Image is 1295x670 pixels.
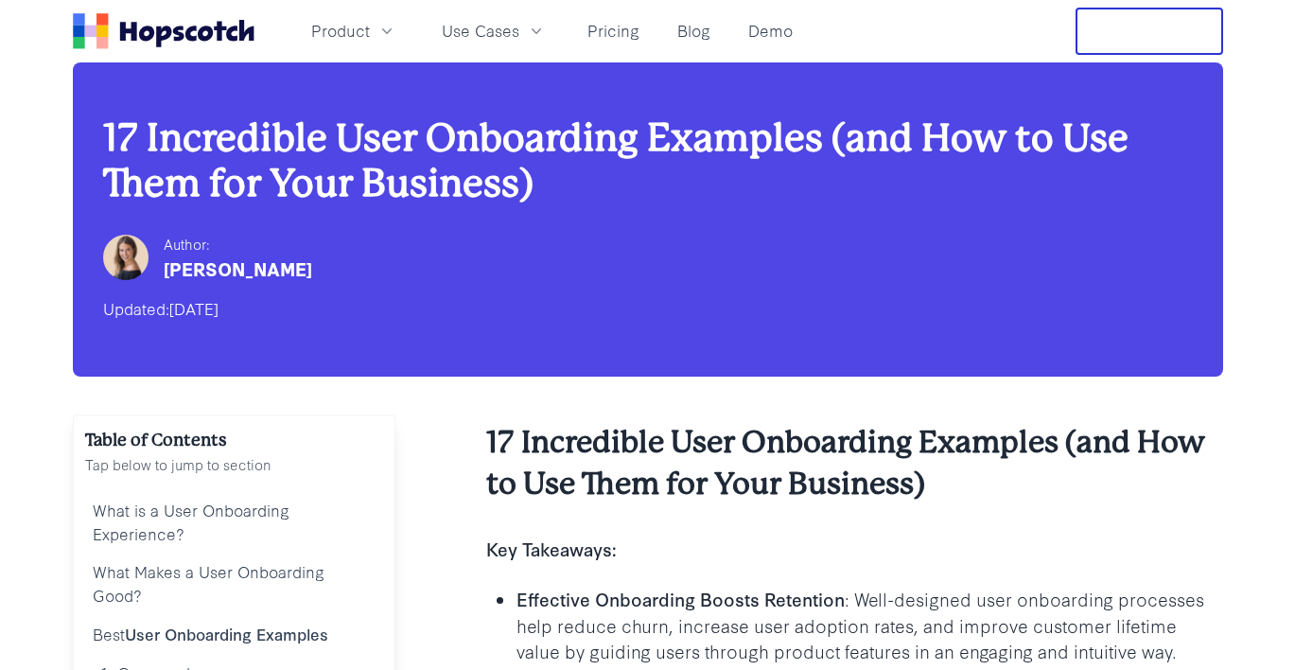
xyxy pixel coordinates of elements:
[311,19,370,43] span: Product
[103,115,1193,206] h1: 17 Incredible User Onboarding Examples (and How to Use Them for Your Business)
[169,297,219,319] time: [DATE]
[103,235,149,280] img: Hailey Friedman
[741,15,800,46] a: Demo
[85,491,383,554] a: What is a User Onboarding Experience?
[85,427,383,453] h2: Table of Contents
[516,586,845,611] b: Effective Onboarding Boosts Retention
[85,553,383,615] a: What Makes a User Onboarding Good?
[73,13,254,49] a: Home
[85,453,383,476] p: Tap below to jump to section
[516,586,1223,665] p: : Well-designed user onboarding processes help reduce churn, increase user adoption rates, and im...
[125,623,328,644] b: User Onboarding Examples
[580,15,647,46] a: Pricing
[300,15,408,46] button: Product
[85,615,383,654] a: BestUser Onboarding Examples
[670,15,718,46] a: Blog
[430,15,557,46] button: Use Cases
[164,233,312,256] div: Author:
[103,293,1193,324] div: Updated:
[442,19,519,43] span: Use Cases
[486,536,617,561] b: Key Takeaways:
[1076,8,1223,55] button: Free Trial
[486,422,1223,505] h2: 17 Incredible User Onboarding Examples (and How to Use Them for Your Business)
[164,256,312,282] div: [PERSON_NAME]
